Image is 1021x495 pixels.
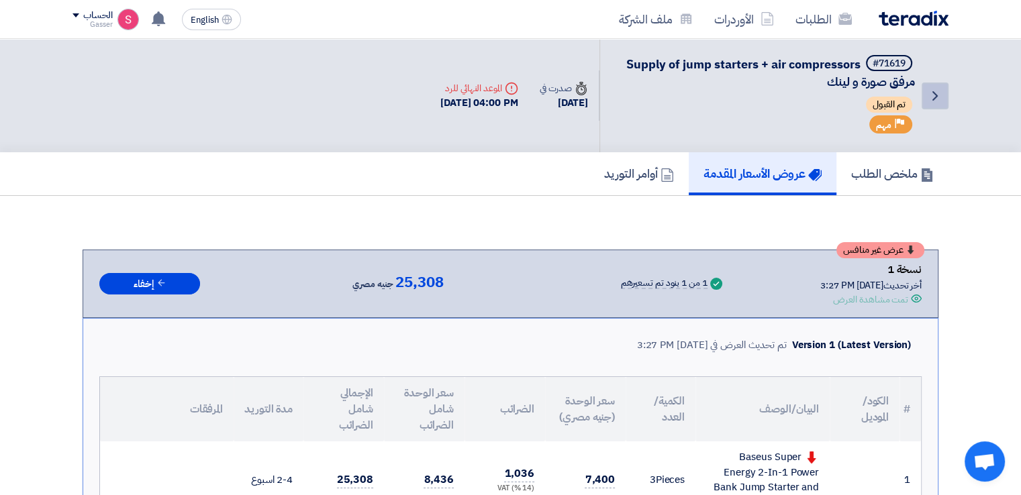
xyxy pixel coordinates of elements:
div: [DATE] [540,95,588,111]
h5: أوامر التوريد [604,166,674,181]
th: البيان/الوصف [695,377,830,441]
a: ملخص الطلب [836,152,949,195]
span: مهم [876,119,891,131]
span: 8,436 [424,472,454,488]
span: 25,308 [337,472,373,488]
th: المرفقات [100,377,234,441]
a: الطلبات [785,3,863,35]
h5: عروض الأسعار المقدمة [703,166,822,181]
th: الإجمالي شامل الضرائب [303,377,384,441]
th: الضرائب [465,377,545,441]
img: Teradix logo [879,11,949,26]
div: أخر تحديث [DATE] 3:27 PM [820,278,922,292]
h5: ملخص الطلب [851,166,934,181]
th: # [900,377,921,441]
div: الحساب [83,10,112,21]
h5: Supply of jump starters + air compressors مرفق صورة و لينك [616,55,915,90]
div: تمت مشاهدة العرض [833,292,908,307]
button: English [182,9,241,30]
img: unnamed_1748516558010.png [117,9,139,30]
div: Version 1 (Latest Version) [792,337,911,353]
div: (14 %) VAT [475,483,534,494]
span: Supply of jump starters + air compressors مرفق صورة و لينك [626,55,915,91]
a: عروض الأسعار المقدمة [689,152,836,195]
div: [DATE] 04:00 PM [440,95,518,111]
div: 1 من 1 بنود تم تسعيرهم [621,278,708,289]
div: Gasser [72,21,112,28]
span: 3 [650,472,656,487]
button: إخفاء [99,273,200,295]
div: الموعد النهائي للرد [440,81,518,95]
th: مدة التوريد [234,377,303,441]
th: الكمية/العدد [626,377,695,441]
span: 7,400 [585,472,615,488]
a: أوامر التوريد [589,152,689,195]
span: تم القبول [866,97,912,113]
div: صدرت في [540,81,588,95]
span: 1,036 [504,465,534,482]
div: #71619 [873,59,906,68]
span: جنيه مصري [352,276,393,292]
a: ملف الشركة [608,3,703,35]
div: Open chat [965,441,1005,482]
div: تم تحديث العرض في [DATE] 3:27 PM [637,337,787,353]
div: نسخة 1 [820,261,922,278]
th: سعر الوحدة (جنيه مصري) [545,377,626,441]
span: 25,308 [395,274,443,290]
a: الأوردرات [703,3,785,35]
th: الكود/الموديل [830,377,900,441]
span: عرض غير منافس [843,245,904,255]
span: English [191,15,219,25]
th: سعر الوحدة شامل الضرائب [384,377,465,441]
